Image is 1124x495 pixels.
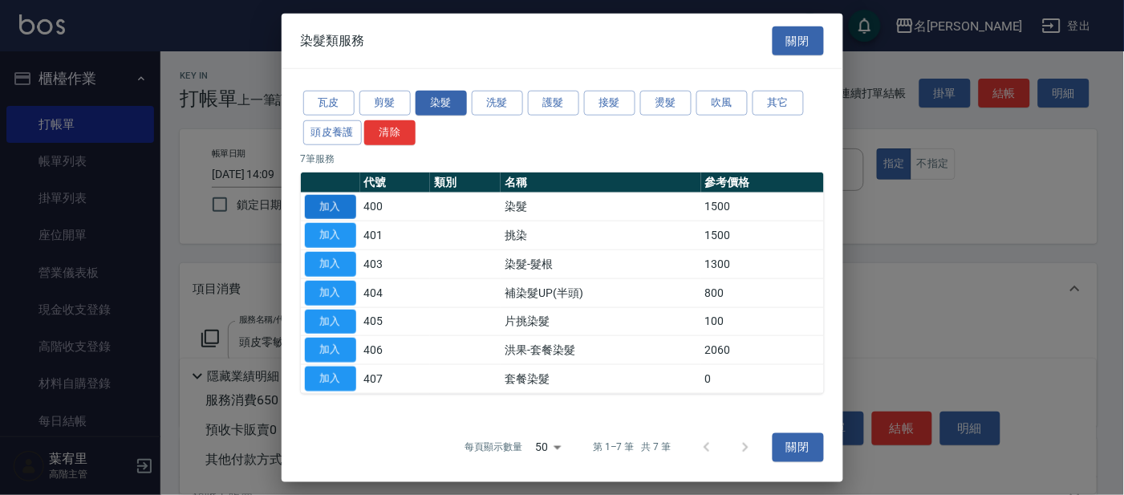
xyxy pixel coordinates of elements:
button: 加入 [305,309,356,334]
button: 關閉 [773,26,824,55]
td: 1500 [701,221,824,250]
th: 類別 [430,172,501,193]
td: 405 [360,307,431,336]
td: 403 [360,250,431,278]
td: 2060 [701,336,824,365]
td: 406 [360,336,431,365]
button: 清除 [364,120,416,145]
button: 加入 [305,252,356,277]
td: 1300 [701,250,824,278]
button: 加入 [305,194,356,219]
th: 名稱 [501,172,700,193]
button: 加入 [305,367,356,392]
button: 加入 [305,223,356,248]
td: 補染髮UP(半頭) [501,278,700,307]
button: 瓦皮 [303,91,355,116]
td: 挑染 [501,221,700,250]
td: 洪果-套餐染髮 [501,336,700,365]
td: 1500 [701,193,824,221]
td: 套餐染髮 [501,364,700,393]
button: 頭皮養護 [303,120,363,145]
td: 404 [360,278,431,307]
button: 護髮 [528,91,579,116]
td: 0 [701,364,824,393]
button: 加入 [305,281,356,306]
button: 關閉 [773,432,824,462]
span: 染髮類服務 [301,33,365,49]
td: 800 [701,278,824,307]
td: 400 [360,193,431,221]
p: 每頁顯示數量 [465,440,522,455]
td: 片挑染髮 [501,307,700,336]
button: 吹風 [696,91,748,116]
th: 代號 [360,172,431,193]
button: 其它 [753,91,804,116]
p: 第 1–7 筆 共 7 筆 [593,440,671,455]
button: 洗髮 [472,91,523,116]
td: 100 [701,307,824,336]
p: 7 筆服務 [301,151,824,165]
th: 參考價格 [701,172,824,193]
td: 407 [360,364,431,393]
div: 50 [529,426,567,469]
td: 染髮 [501,193,700,221]
button: 加入 [305,338,356,363]
button: 燙髮 [640,91,692,116]
button: 剪髮 [359,91,411,116]
button: 染髮 [416,91,467,116]
button: 接髮 [584,91,635,116]
td: 染髮-髮根 [501,250,700,278]
td: 401 [360,221,431,250]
